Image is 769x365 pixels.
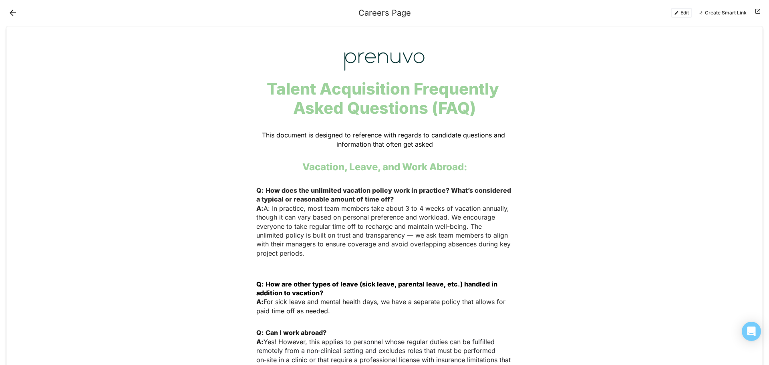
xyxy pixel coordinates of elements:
button: Create Smart Link [695,8,750,18]
button: Back [6,6,19,19]
div: Careers Page [358,8,411,18]
strong: A: [256,338,264,346]
div: Open Intercom Messenger [742,322,761,341]
span: For sick leave and mental health days, we have a separate policy that allows for paid time off as... [256,298,507,315]
img: Prenuvo logo [344,52,425,71]
button: Edit [671,8,692,18]
p: A: In practice, most team members take about 3 to 4 weeks of vacation annually, though it can var... [256,186,513,267]
strong: Q: How does the unlimited vacation policy work in practice? What’s considered a typical or reason... [256,186,513,203]
strong: Q: How are other types of leave (sick leave, parental leave, etc.) handled in addition to vacation? [256,280,499,297]
strong: Talent Acquisition Frequently Asked Questions (FAQ) [267,79,503,118]
span: This document is designed to reference with regards to candidate questions and information that o... [262,131,507,148]
strong: Q: Can I work abroad? [256,329,326,337]
strong: Vacation, Leave, and Work Abroad: [302,161,467,173]
strong: A: [256,204,264,212]
strong: A: [256,298,264,306]
span: Yes! However, this a [256,338,325,346]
